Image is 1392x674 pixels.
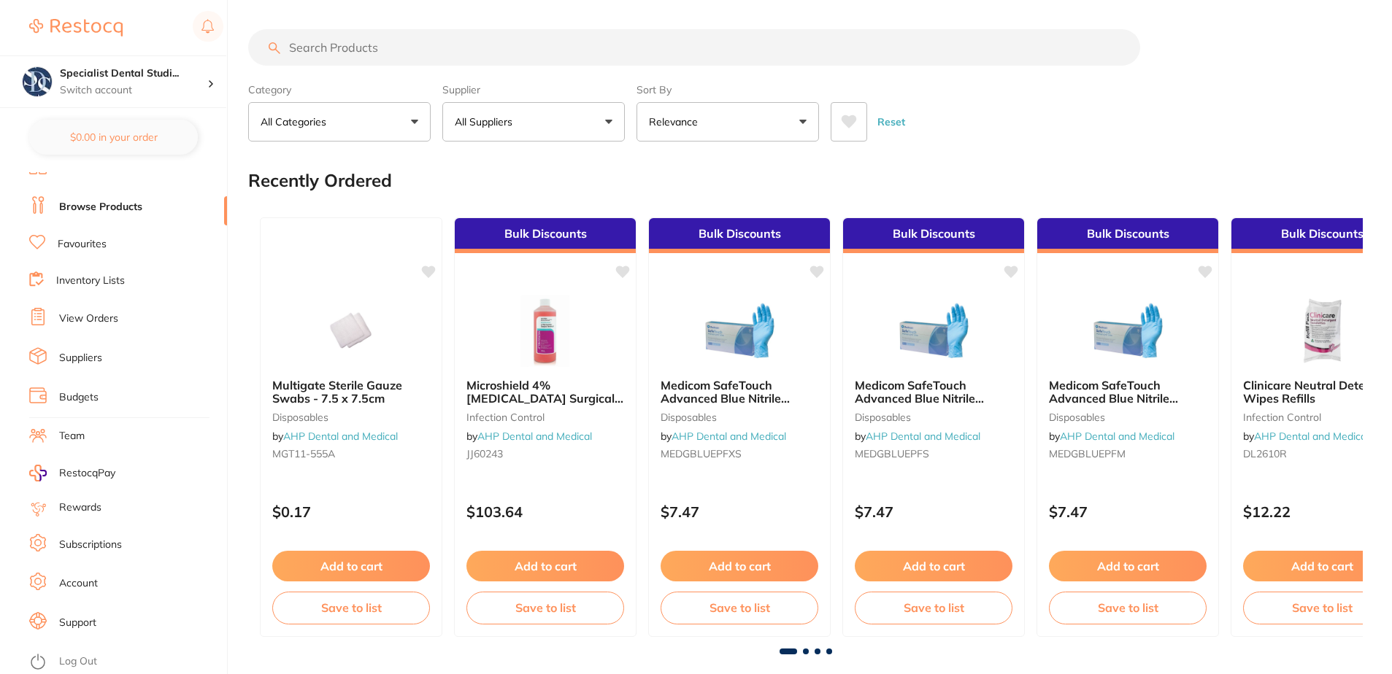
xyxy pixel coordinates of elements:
input: Search Products [248,29,1140,66]
b: Medicom SafeTouch Advanced Blue Nitrile Powder Free Exam Gloves Small [855,379,1012,406]
button: Save to list [466,592,624,624]
h2: Recently Ordered [248,171,392,191]
img: Medicom SafeTouch Advanced Blue Nitrile Powder Free Exam Gloves Small [886,294,981,367]
span: by [466,430,592,443]
span: by [661,430,786,443]
span: by [1243,430,1369,443]
button: Save to list [1049,592,1207,624]
span: by [855,430,980,443]
button: All Suppliers [442,102,625,142]
img: Specialist Dental Studio [23,67,52,96]
img: Restocq Logo [29,19,123,36]
small: MEDGBLUEPFXS [661,448,818,460]
button: Add to cart [272,551,430,581]
button: Add to cart [1049,551,1207,581]
span: RestocqPay [59,466,115,481]
a: Subscriptions [59,538,122,552]
button: Log Out [29,651,223,674]
small: disposables [661,411,818,423]
a: AHP Dental and Medical [866,430,980,443]
small: MEDGBLUEPFS [855,448,1012,460]
button: Reset [873,102,910,142]
a: Browse Products [59,200,142,214]
button: All Categories [248,102,431,142]
a: AHP Dental and Medical [1060,430,1174,443]
label: Category [248,83,431,96]
small: disposables [272,411,430,423]
div: Bulk Discounts [649,218,830,253]
p: All Categories [261,115,332,129]
button: Add to cart [855,551,1012,581]
small: MGT11-555A [272,448,430,460]
a: Team [59,429,85,443]
div: Bulk Discounts [843,218,1024,253]
p: Switch account [60,83,207,98]
img: Medicom SafeTouch Advanced Blue Nitrile Powder Free Exam Gloves XSmall [692,294,787,367]
a: Support [59,616,96,630]
a: Favourites [58,237,107,252]
b: Multigate Sterile Gauze Swabs - 7.5 x 7.5cm [272,379,430,406]
p: $0.17 [272,503,430,520]
b: Microshield 4% Chlorhexidine Surgical Hand Wash 5L Bottle [466,379,624,406]
a: Restocq Logo [29,11,123,44]
div: Bulk Discounts [455,218,636,253]
label: Supplier [442,83,625,96]
a: Rewards [59,500,101,515]
b: Medicom SafeTouch Advanced Blue Nitrile Powder Free Exam Gloves XSmall [661,379,818,406]
a: Inventory Lists [56,274,125,288]
a: View Orders [59,311,118,326]
a: RestocqPay [29,465,115,481]
a: Budgets [59,390,99,405]
small: disposables [855,411,1012,423]
a: Account [59,576,98,591]
a: AHP Dental and Medical [1254,430,1369,443]
button: Save to list [272,592,430,624]
span: by [1049,430,1174,443]
small: infection control [466,411,624,423]
p: $7.47 [661,503,818,520]
img: Clinicare Neutral Detergent Wipes Refills [1274,294,1369,367]
label: Sort By [637,83,819,96]
p: $7.47 [855,503,1012,520]
p: Relevance [649,115,704,129]
button: Relevance [637,102,819,142]
a: Log Out [59,654,97,669]
img: Microshield 4% Chlorhexidine Surgical Hand Wash 5L Bottle [498,294,593,367]
small: MEDGBLUEPFM [1049,448,1207,460]
p: All Suppliers [455,115,518,129]
button: Add to cart [661,551,818,581]
a: Suppliers [59,351,102,365]
h4: Specialist Dental Studio [60,66,207,81]
a: AHP Dental and Medical [477,430,592,443]
button: Add to cart [466,551,624,581]
div: Bulk Discounts [1037,218,1218,253]
img: RestocqPay [29,465,47,481]
b: Medicom SafeTouch Advanced Blue Nitrile Powder Free Exam Gloves Medium [1049,379,1207,406]
img: Multigate Sterile Gauze Swabs - 7.5 x 7.5cm [304,294,399,367]
button: Save to list [855,592,1012,624]
a: AHP Dental and Medical [283,430,398,443]
small: JJ60243 [466,448,624,460]
a: AHP Dental and Medical [672,430,786,443]
small: disposables [1049,411,1207,423]
button: Save to list [661,592,818,624]
p: $103.64 [466,503,624,520]
span: by [272,430,398,443]
p: $7.47 [1049,503,1207,520]
img: Medicom SafeTouch Advanced Blue Nitrile Powder Free Exam Gloves Medium [1080,294,1175,367]
button: $0.00 in your order [29,120,198,155]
